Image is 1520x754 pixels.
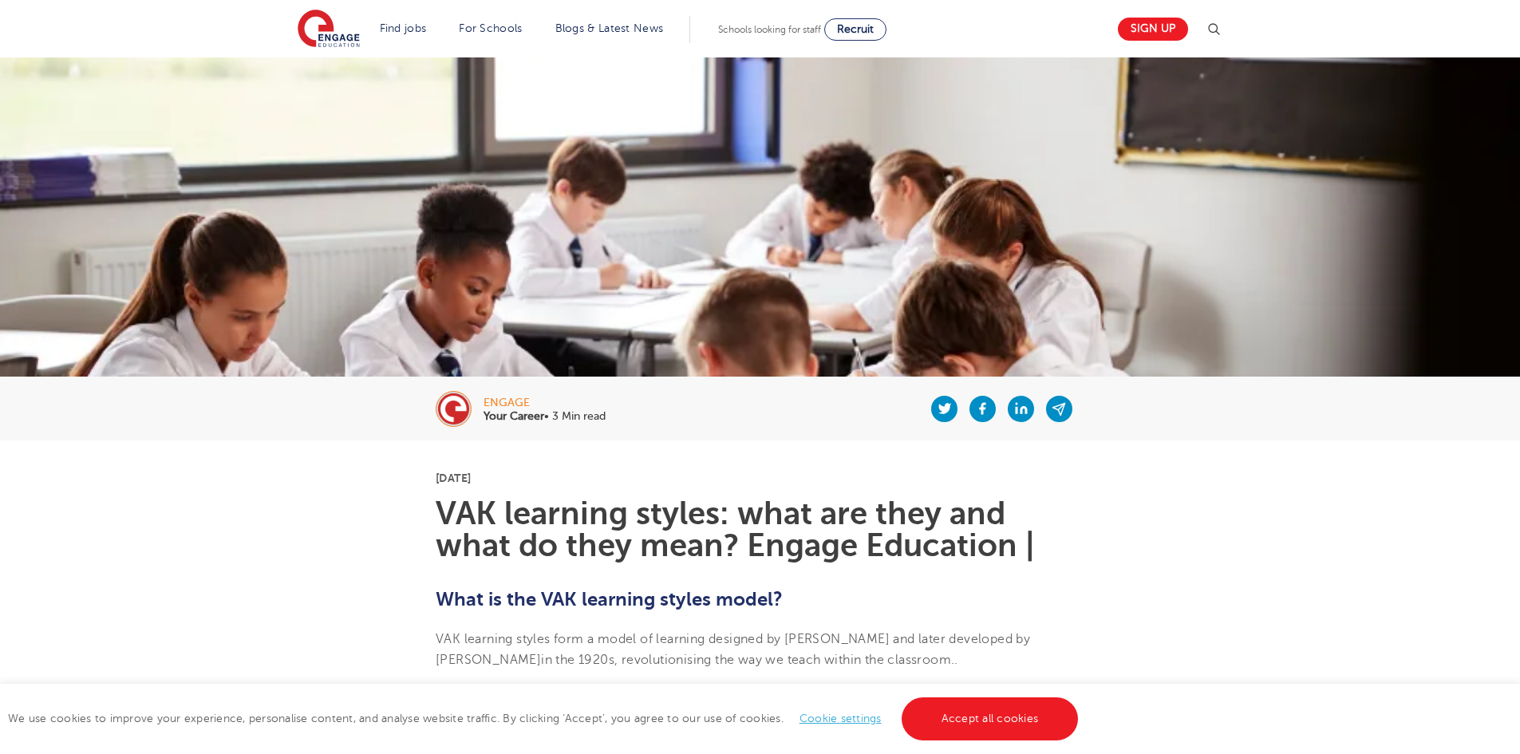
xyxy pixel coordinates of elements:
p: • 3 Min read [484,411,606,422]
a: Accept all cookies [902,697,1079,740]
p: [DATE] [436,472,1084,484]
span: VAK learning styles form a model of learning designed by [PERSON_NAME] and later developed by [PE... [436,632,1030,667]
a: Recruit [824,18,886,41]
a: Sign up [1118,18,1188,41]
a: Find jobs [380,22,427,34]
img: Engage Education [298,10,360,49]
span: Recruit [837,23,874,35]
span: in the 1920s, revolutionising the way we teach within the classroom. [541,653,954,667]
a: Cookie settings [799,713,882,724]
h1: VAK learning styles: what are they and what do they mean? Engage Education | [436,498,1084,562]
b: Your Career [484,410,544,422]
span: We use cookies to improve your experience, personalise content, and analyse website traffic. By c... [8,713,1082,724]
b: What is the VAK learning styles model? [436,588,783,610]
div: engage [484,397,606,409]
span: Schools looking for staff [718,24,821,35]
a: Blogs & Latest News [555,22,664,34]
a: For Schools [459,22,522,34]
